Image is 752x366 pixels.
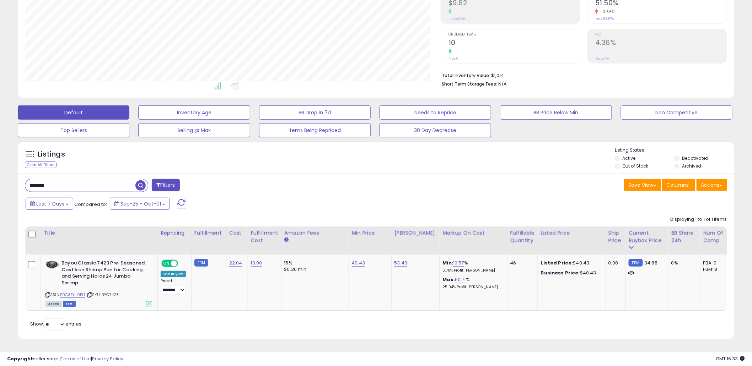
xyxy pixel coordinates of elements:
[541,229,602,237] div: Listed Price
[194,229,223,237] div: Fulfillment
[352,229,388,237] div: Min Price
[259,123,371,137] button: Items Being Repriced
[442,71,722,79] li: $1,014
[629,259,643,267] small: FBM
[440,226,507,255] th: The percentage added to the cost of goods (COGS) that forms the calculator for Min & Max prices.
[443,260,502,273] div: %
[7,355,33,362] strong: Copyright
[510,229,535,244] div: Fulfillable Quantity
[645,260,658,266] span: 34.88
[251,260,262,267] a: 10.00
[671,260,695,266] div: 0%
[608,229,623,244] div: Ship Price
[595,56,609,61] small: Prev: N/A
[45,260,60,270] img: 41ul35tTnqL._SL40_.jpg
[229,260,242,267] a: 22.04
[682,155,709,161] label: Deactivated
[161,271,186,277] div: Win BuyBox
[61,260,148,288] b: Bayou Classic 7423 Pre-Seasoned Cast Iron Shrimp Pan for Cooking and Serving Holds 24 Jumbo Shrimp
[662,179,695,191] button: Columns
[63,301,76,307] span: FBM
[716,355,745,362] span: 2025-10-9 16:33 GMT
[443,285,502,290] p: 25.04% Profit [PERSON_NAME]
[284,237,289,243] small: Amazon Fees.
[92,355,123,362] a: Privacy Policy
[510,260,532,266] div: 46
[352,260,365,267] a: 40.43
[667,181,689,189] span: Columns
[541,270,600,276] div: $40.43
[18,105,129,120] button: Default
[448,33,580,37] span: Ordered Items
[36,200,64,207] span: Last 7 Days
[621,105,732,120] button: Non Competitive
[380,105,491,120] button: Needs to Reprice
[61,355,91,362] a: Terms of Use
[624,179,661,191] button: Save View
[162,261,171,267] span: ON
[541,260,600,266] div: $40.43
[44,229,155,237] div: Title
[138,123,250,137] button: Selling @ Max
[629,229,665,244] div: Current Buybox Price
[26,198,73,210] button: Last 7 Days
[623,163,649,169] label: Out of Stock
[161,229,188,237] div: Repricing
[697,179,727,191] button: Actions
[671,229,697,244] div: BB Share 24h.
[703,266,727,273] div: FBM: 8
[595,33,727,37] span: ROI
[74,201,107,208] span: Compared to:
[443,277,502,290] div: %
[595,39,727,48] h2: 4.36%
[194,259,208,267] small: FBM
[442,81,497,87] b: Short Term Storage Fees:
[443,276,455,283] b: Max:
[703,260,727,266] div: FBA: 0
[682,163,701,169] label: Archived
[443,229,504,237] div: Markup on Cost
[161,279,186,295] div: Preset:
[177,261,188,267] span: OFF
[25,162,57,168] div: Clear All Filters
[7,356,123,362] div: seller snap | |
[448,17,465,21] small: Prev: $0.00
[448,56,458,61] small: Prev: 0
[284,229,346,237] div: Amazon Fees
[394,260,408,267] a: 53.43
[138,105,250,120] button: Inventory Age
[30,321,81,327] span: Show: entries
[394,229,437,237] div: [PERSON_NAME]
[448,39,580,48] h2: 10
[443,268,502,273] p: 5.76% Profit [PERSON_NAME]
[541,269,580,276] b: Business Price:
[442,72,490,78] b: Total Inventory Value:
[284,260,343,266] div: 15%
[259,105,371,120] button: BB Drop in 7d
[152,179,179,191] button: Filters
[703,229,729,244] div: Num of Comp.
[38,149,65,159] h5: Listings
[500,105,612,120] button: BB Price Below Min
[110,198,170,210] button: Sep-25 - Oct-01
[453,260,464,267] a: 10.57
[251,229,278,244] div: Fulfillment Cost
[120,200,161,207] span: Sep-25 - Oct-01
[18,123,129,137] button: Top Sellers
[595,17,614,21] small: Prev: 53.57%
[498,81,507,87] span: N/A
[284,266,343,273] div: $0.30 min
[608,260,620,266] div: 0.00
[623,155,636,161] label: Active
[60,292,85,298] a: B0C3DJL9BH
[598,9,614,15] small: -3.86%
[615,147,734,154] p: Listing States:
[380,123,491,137] button: 30 Day Decrease
[45,301,62,307] span: All listings currently available for purchase on Amazon
[229,229,245,237] div: Cost
[671,216,727,223] div: Displaying 1 to 1 of 1 items
[455,276,466,283] a: 60.71
[443,260,453,266] b: Min:
[45,260,152,306] div: ASIN:
[541,260,573,266] b: Listed Price:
